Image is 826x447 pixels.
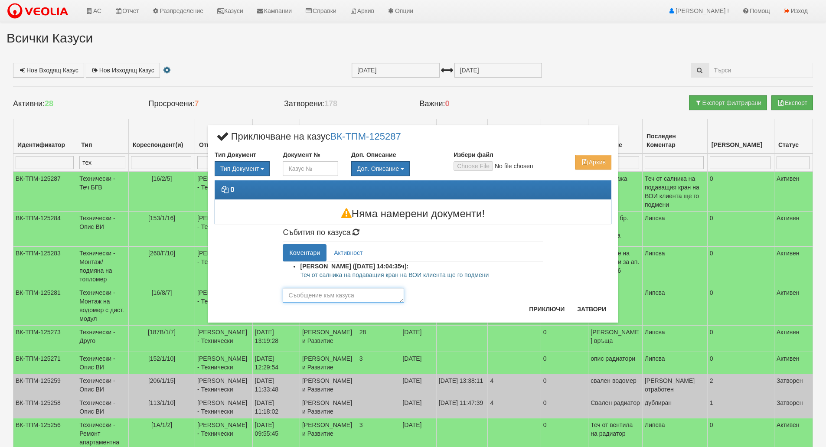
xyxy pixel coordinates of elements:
span: Тип Документ [220,165,259,172]
strong: [PERSON_NAME] ([DATE] 14:04:35ч): [300,263,408,270]
button: Приключи [524,302,570,316]
a: Коментари [283,244,326,261]
button: Архив [575,155,611,170]
div: Двоен клик, за изчистване на избраната стойност. [215,161,270,176]
label: Доп. Описание [351,150,396,159]
button: Затвори [572,302,611,316]
a: ВК-ТПМ-125287 [330,131,401,141]
span: Доп. Описание [357,165,399,172]
a: Активност [327,244,369,261]
span: Приключване на казус [215,132,401,148]
label: Тип Документ [215,150,256,159]
p: Теч от салника на подаващия кран на ВОИ клиента ще го подмени [300,271,543,279]
label: Документ № [283,150,320,159]
label: Избери файл [454,150,493,159]
input: Казус № [283,161,338,176]
div: Двоен клик, за изчистване на избраната стойност. [351,161,441,176]
button: Доп. Описание [351,161,410,176]
button: Тип Документ [215,161,270,176]
strong: 0 [230,186,234,193]
h3: Няма намерени документи! [215,208,611,219]
h4: Събития по казуса [283,228,543,237]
